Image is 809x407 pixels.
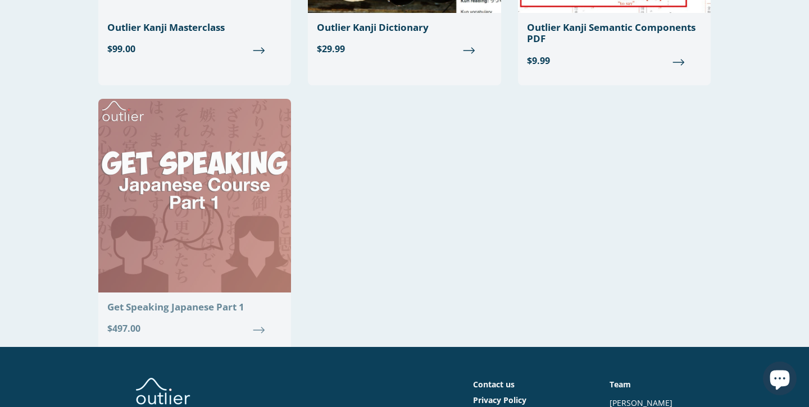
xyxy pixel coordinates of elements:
[98,99,291,344] a: Get Speaking Japanese Part 1 $497.00
[610,379,631,390] a: Team
[107,322,282,335] span: $497.00
[473,379,515,390] a: Contact us
[98,99,291,292] img: Get Speaking Japanese Part 1
[317,22,492,33] div: Outlier Kanji Dictionary
[107,301,282,313] div: Get Speaking Japanese Part 1
[317,42,492,56] span: $29.99
[527,22,702,45] div: Outlier Kanji Semantic Components PDF
[107,22,282,33] div: Outlier Kanji Masterclass
[527,54,702,67] span: $9.99
[107,42,282,56] span: $99.00
[473,395,526,405] a: Privacy Policy
[760,362,800,398] inbox-online-store-chat: Shopify online store chat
